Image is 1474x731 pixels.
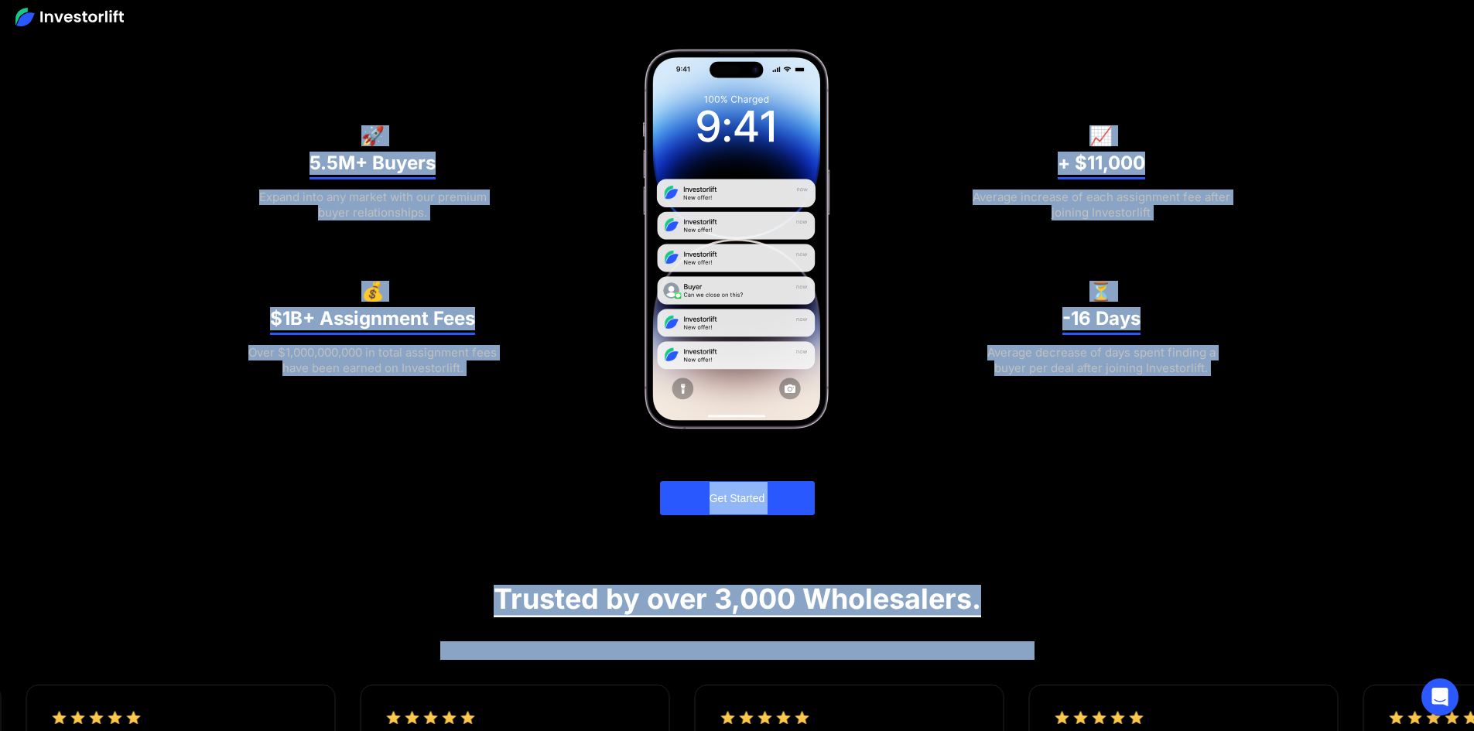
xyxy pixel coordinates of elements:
[660,481,815,515] a: Get Started
[270,307,475,335] h3: $1B+ Assignment Fees
[361,128,385,144] h6: 🚀
[440,641,1035,660] iframe: Customer reviews powered by Trustpilot
[1058,152,1145,179] h3: + $11,000
[242,345,504,376] div: Over $1,000,000,000 in total assignment fees have been earned on Investorlift.
[494,585,981,617] h2: Trusted by over 3,000 Wholesalers.
[361,284,385,299] h6: 💰
[310,152,436,179] h3: 5.5M+ Buyers
[970,190,1232,220] div: Average increase of each assignment fee after joining Investorlift
[1089,128,1113,144] h6: 📈
[242,190,504,220] div: Expand into any market with our premium buyer relationships.
[1089,284,1113,299] h6: ⏳
[970,345,1232,376] div: Average decrease of days spent finding a buyer per deal after joining Investorlift.
[1421,678,1459,716] div: Open Intercom Messenger
[1062,307,1141,335] h3: -16 Days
